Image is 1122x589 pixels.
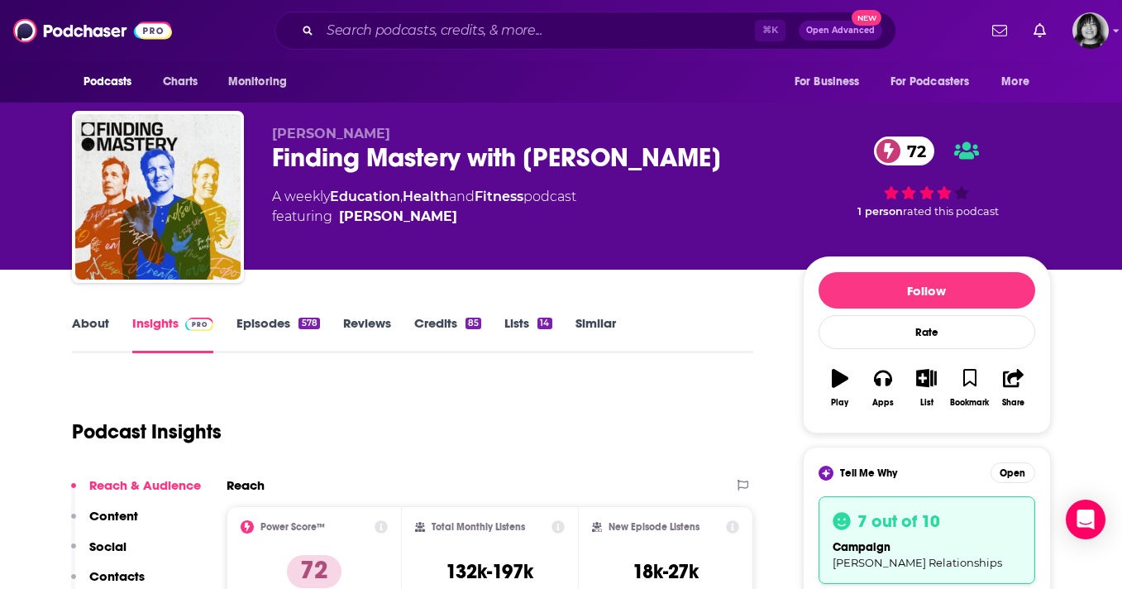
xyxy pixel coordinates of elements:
[72,419,222,444] h1: Podcast Insights
[71,539,127,569] button: Social
[272,126,390,141] span: [PERSON_NAME]
[831,398,848,408] div: Play
[1072,12,1109,49] button: Show profile menu
[806,26,875,35] span: Open Advanced
[874,136,934,165] a: 72
[852,10,881,26] span: New
[449,189,475,204] span: and
[403,189,449,204] a: Health
[609,521,699,533] h2: New Episode Listens
[819,358,862,418] button: Play
[1072,12,1109,49] img: User Profile
[89,568,145,584] p: Contacts
[163,70,198,93] span: Charts
[504,315,551,353] a: Lists14
[400,189,403,204] span: ,
[903,205,999,218] span: rated this podcast
[948,358,991,418] button: Bookmark
[795,70,860,93] span: For Business
[872,398,894,408] div: Apps
[75,114,241,280] img: Finding Mastery with Dr. Michael Gervais
[991,462,1035,483] button: Open
[84,70,132,93] span: Podcasts
[71,477,201,508] button: Reach & Audience
[803,126,1051,228] div: 72 1 personrated this podcast
[275,12,896,50] div: Search podcasts, credits, & more...
[71,508,138,539] button: Content
[833,540,890,554] span: campaign
[633,559,699,584] h3: 18k-27k
[819,315,1035,349] div: Rate
[343,315,391,353] a: Reviews
[880,66,994,98] button: open menu
[89,508,138,524] p: Content
[990,66,1050,98] button: open menu
[339,207,457,227] a: Michael Gervais
[72,315,109,353] a: About
[890,136,934,165] span: 72
[298,318,319,329] div: 578
[466,318,481,329] div: 85
[446,559,533,584] h3: 132k-197k
[857,510,940,532] h3: 7 out of 10
[89,539,127,554] p: Social
[432,521,525,533] h2: Total Monthly Listens
[287,555,341,588] p: 72
[905,358,948,418] button: List
[821,468,831,478] img: tell me why sparkle
[414,315,481,353] a: Credits85
[575,315,616,353] a: Similar
[1027,17,1053,45] a: Show notifications dropdown
[185,318,214,331] img: Podchaser Pro
[1001,70,1029,93] span: More
[228,70,287,93] span: Monitoring
[799,21,882,41] button: Open AdvancedNew
[819,272,1035,309] button: Follow
[840,467,897,480] span: Tell Me Why
[991,358,1034,418] button: Share
[320,17,755,44] input: Search podcasts, credits, & more...
[227,477,265,493] h2: Reach
[857,205,903,218] span: 1 person
[260,521,325,533] h2: Power Score™
[217,66,308,98] button: open menu
[833,556,1002,569] span: [PERSON_NAME] Relationships
[236,315,319,353] a: Episodes578
[755,20,785,41] span: ⌘ K
[920,398,933,408] div: List
[272,187,576,227] div: A weekly podcast
[72,66,154,98] button: open menu
[13,15,172,46] img: Podchaser - Follow, Share and Rate Podcasts
[272,207,576,227] span: featuring
[1072,12,1109,49] span: Logged in as parkdalepublicity1
[950,398,989,408] div: Bookmark
[783,66,881,98] button: open menu
[537,318,551,329] div: 14
[132,315,214,353] a: InsightsPodchaser Pro
[1066,500,1105,539] div: Open Intercom Messenger
[862,358,905,418] button: Apps
[986,17,1014,45] a: Show notifications dropdown
[89,477,201,493] p: Reach & Audience
[152,66,208,98] a: Charts
[1002,398,1024,408] div: Share
[330,189,400,204] a: Education
[890,70,970,93] span: For Podcasters
[475,189,523,204] a: Fitness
